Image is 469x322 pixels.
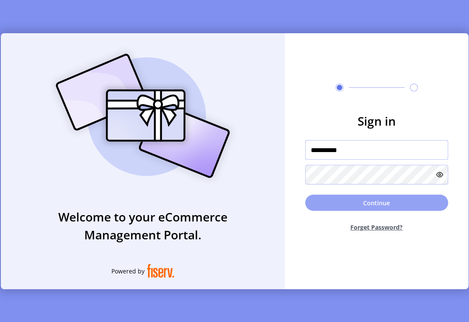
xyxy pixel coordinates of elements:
[111,267,145,276] span: Powered by
[43,44,243,187] img: card_Illustration.svg
[305,195,448,211] button: Continue
[305,216,448,239] button: Forget Password?
[305,112,448,130] h3: Sign in
[1,208,285,244] h3: Welcome to your eCommerce Management Portal.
